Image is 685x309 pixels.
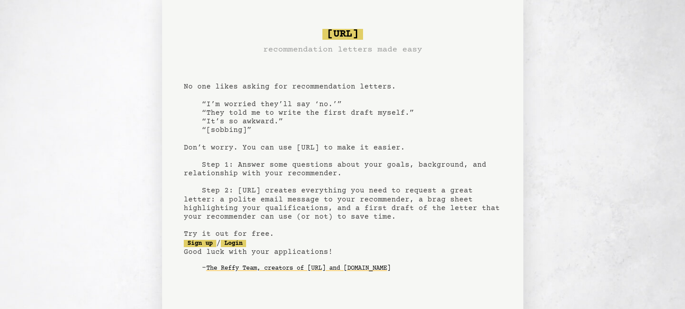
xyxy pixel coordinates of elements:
[202,264,502,273] div: -
[221,240,246,247] a: Login
[263,43,422,56] h3: recommendation letters made easy
[184,25,502,290] pre: No one likes asking for recommendation letters. “I’m worried they’ll say ‘no.’” “They told me to ...
[322,29,363,40] span: [URL]
[206,261,391,276] a: The Reffy Team, creators of [URL] and [DOMAIN_NAME]
[184,240,216,247] a: Sign up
